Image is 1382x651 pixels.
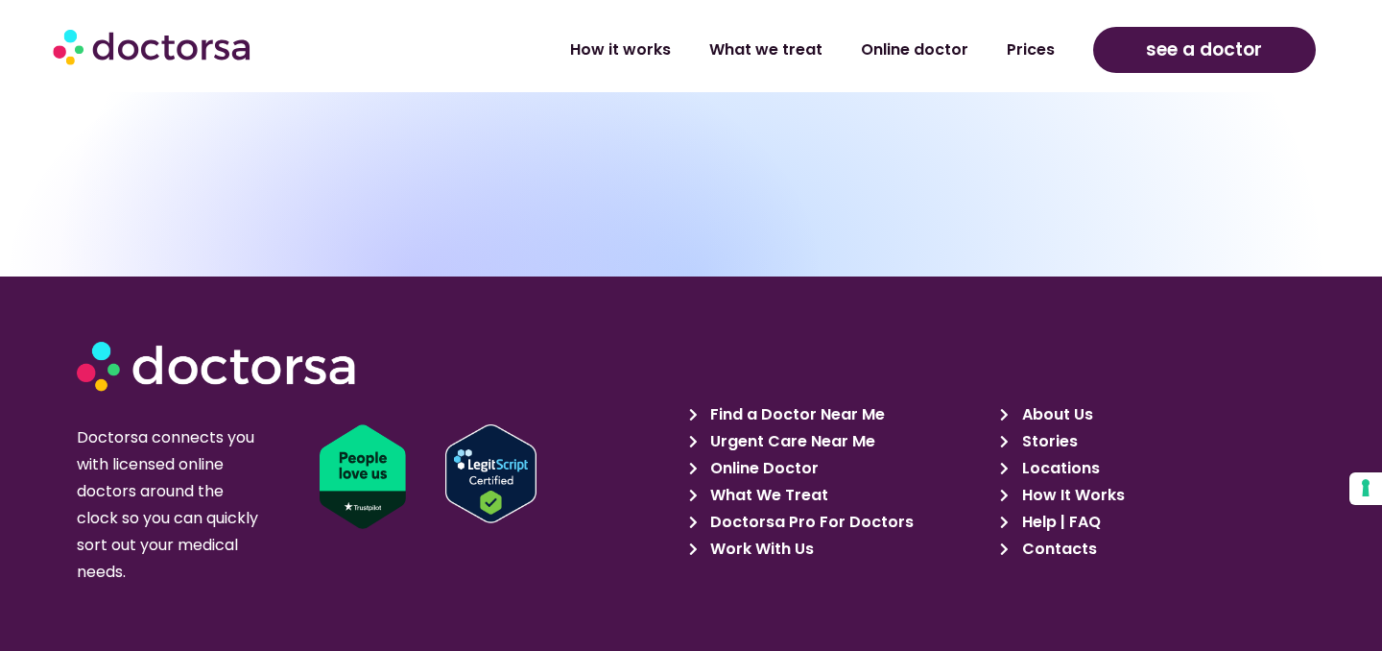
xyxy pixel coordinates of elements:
[1146,35,1262,65] span: see a doctor
[1000,428,1300,455] a: Stories
[1000,509,1300,536] a: Help | FAQ
[705,428,875,455] span: Urgent Care Near Me
[1000,455,1300,482] a: Locations
[1017,428,1078,455] span: Stories
[1093,27,1316,73] a: see a doctor
[1349,472,1382,505] button: Your consent preferences for tracking technologies
[689,509,989,536] a: Doctorsa Pro For Doctors
[1017,455,1100,482] span: Locations
[1000,482,1300,509] a: How It Works
[689,536,989,563] a: Work With Us
[705,482,828,509] span: What We Treat
[988,28,1074,72] a: Prices
[1017,509,1101,536] span: Help | FAQ
[445,424,702,523] a: Verify LegitScript Approval for www.doctorsa.com
[689,401,989,428] a: Find a Doctor Near Me
[689,455,989,482] a: Online Doctor
[1000,401,1300,428] a: About Us
[842,28,988,72] a: Online doctor
[445,424,536,523] img: Verify Approval for www.doctorsa.com
[705,509,914,536] span: Doctorsa Pro For Doctors
[705,536,814,563] span: Work With Us
[1000,536,1300,563] a: Contacts
[366,28,1073,72] nav: Menu
[1017,482,1125,509] span: How It Works
[690,28,842,72] a: What we treat
[1017,536,1097,563] span: Contacts
[551,28,690,72] a: How it works
[689,428,989,455] a: Urgent Care Near Me
[1017,401,1093,428] span: About Us
[77,424,266,586] p: Doctorsa connects you with licensed online doctors around the clock so you can quickly sort out y...
[705,455,819,482] span: Online Doctor
[705,401,885,428] span: Find a Doctor Near Me
[689,482,989,509] a: What We Treat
